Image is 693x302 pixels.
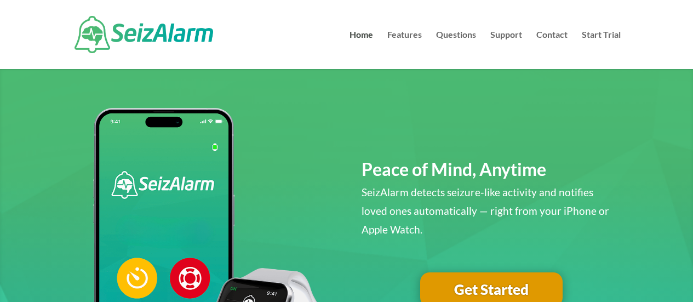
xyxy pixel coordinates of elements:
span: SeizAlarm detects seizure-like activity and notifies loved ones automatically — right from your i... [362,186,609,236]
a: Support [490,31,522,69]
img: SeizAlarm [75,16,213,53]
a: Features [387,31,422,69]
a: Home [350,31,373,69]
a: Start Trial [582,31,621,69]
a: Contact [536,31,568,69]
span: Peace of Mind, Anytime [362,158,546,180]
a: Questions [436,31,476,69]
